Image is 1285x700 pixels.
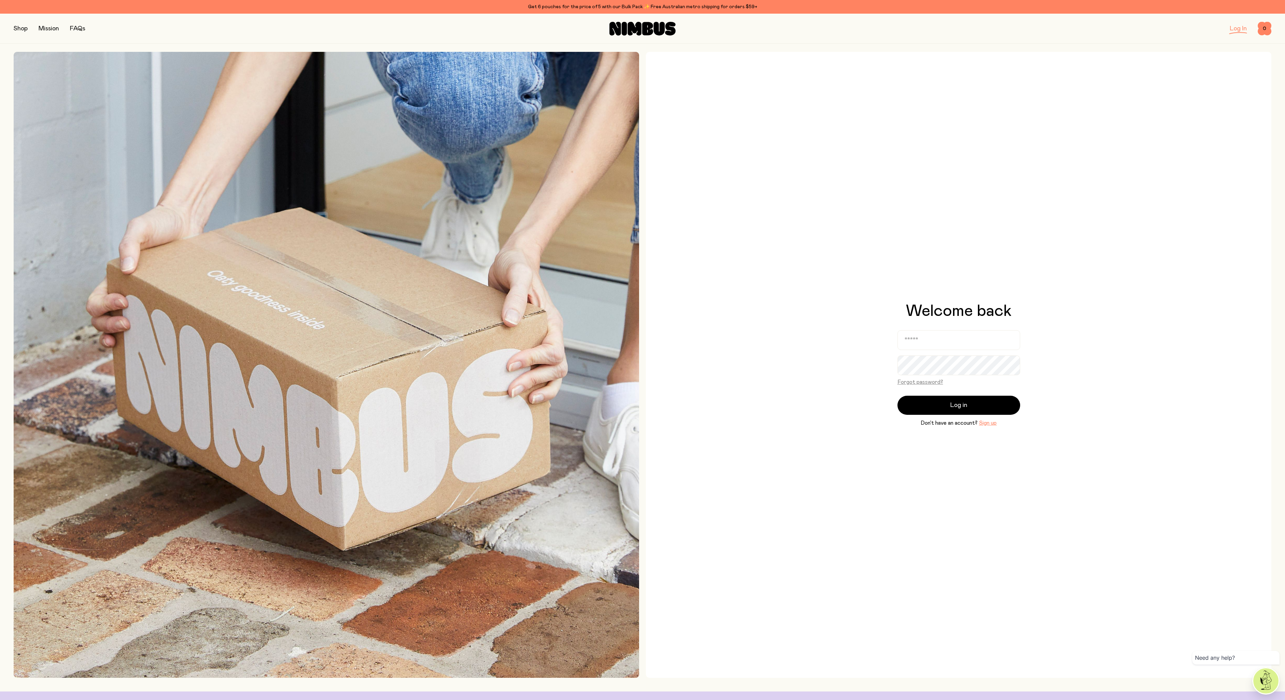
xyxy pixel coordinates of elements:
[14,3,1271,11] div: Get 6 pouches for the price of 5 with our Bulk Pack ✨ Free Australian metro shipping for orders $59+
[39,26,59,32] a: Mission
[897,378,943,386] button: Forgot password?
[1230,26,1247,32] a: Log In
[1258,22,1271,35] button: 0
[897,396,1020,415] button: Log in
[70,26,85,32] a: FAQs
[921,419,978,427] span: Don’t have an account?
[14,52,639,678] img: Picking up Nimbus mailer from doorstep
[906,303,1012,319] h1: Welcome back
[950,400,967,410] span: Log in
[1253,668,1279,694] img: agent
[1192,651,1280,665] div: Need any help?
[979,419,997,427] button: Sign up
